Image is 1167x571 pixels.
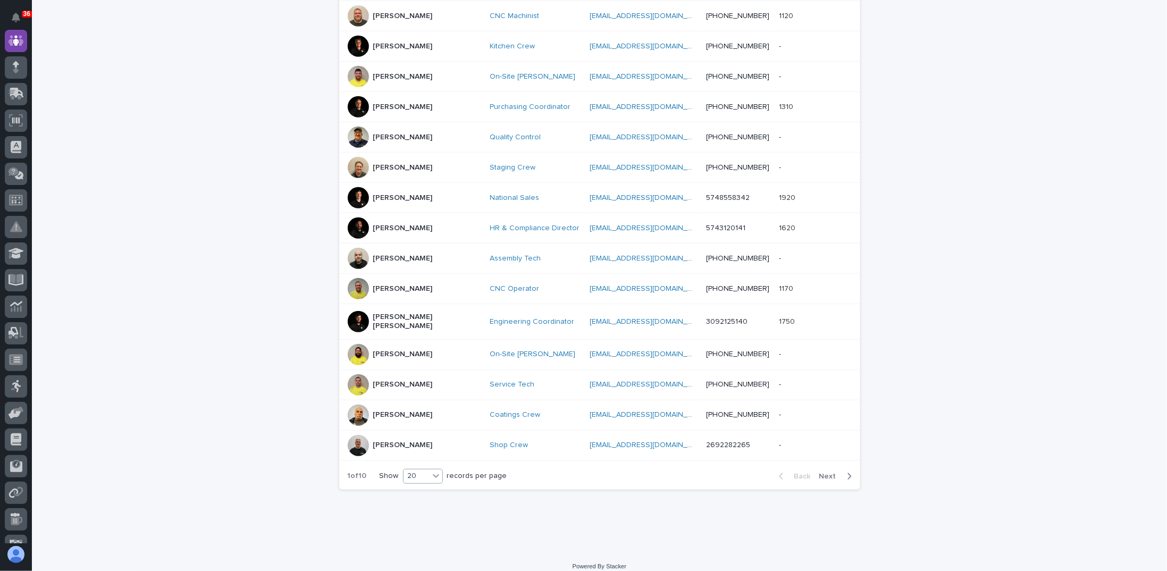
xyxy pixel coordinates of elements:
[779,100,795,112] p: 1310
[490,12,539,21] a: CNC Machinist
[373,12,433,21] p: [PERSON_NAME]
[339,1,860,31] tr: [PERSON_NAME]CNC Machinist [EMAIL_ADDRESS][DOMAIN_NAME] [PHONE_NUMBER]11201120
[339,213,860,243] tr: [PERSON_NAME]HR & Compliance Director [EMAIL_ADDRESS][DOMAIN_NAME] 574312014116201620
[706,133,769,141] a: [PHONE_NUMBER]
[590,133,710,141] a: [EMAIL_ADDRESS][DOMAIN_NAME]
[490,317,574,326] a: Engineering Coordinator
[706,103,769,111] a: [PHONE_NUMBER]
[779,252,783,263] p: -
[339,304,860,340] tr: [PERSON_NAME] [PERSON_NAME]Engineering Coordinator [EMAIL_ADDRESS][DOMAIN_NAME] 309212514017501750
[706,194,750,201] a: 5748558342
[490,441,528,450] a: Shop Crew
[339,430,860,460] tr: [PERSON_NAME]Shop Crew [EMAIL_ADDRESS][DOMAIN_NAME] 2692282265--
[339,92,860,122] tr: [PERSON_NAME]Purchasing Coordinator [EMAIL_ADDRESS][DOMAIN_NAME] [PHONE_NUMBER]13101310
[779,378,783,389] p: -
[23,10,30,18] p: 36
[779,40,783,51] p: -
[779,70,783,81] p: -
[373,133,433,142] p: [PERSON_NAME]
[490,224,580,233] a: HR & Compliance Director
[373,284,433,293] p: [PERSON_NAME]
[779,315,797,326] p: 1750
[490,284,539,293] a: CNC Operator
[590,164,710,171] a: [EMAIL_ADDRESS][DOMAIN_NAME]
[779,348,783,359] p: -
[373,103,433,112] p: [PERSON_NAME]
[788,473,811,480] span: Back
[490,194,539,203] a: National Sales
[490,350,575,359] a: On-Site [PERSON_NAME]
[590,411,710,418] a: [EMAIL_ADDRESS][DOMAIN_NAME]
[339,243,860,274] tr: [PERSON_NAME]Assembly Tech [EMAIL_ADDRESS][DOMAIN_NAME] [PHONE_NUMBER]--
[815,472,860,481] button: Next
[490,163,535,172] a: Staging Crew
[339,153,860,183] tr: [PERSON_NAME]Staging Crew [EMAIL_ADDRESS][DOMAIN_NAME] [PHONE_NUMBER]--
[590,441,710,449] a: [EMAIL_ADDRESS][DOMAIN_NAME]
[590,12,710,20] a: [EMAIL_ADDRESS][DOMAIN_NAME]
[706,350,769,358] a: [PHONE_NUMBER]
[573,563,626,569] a: Powered By Stacker
[373,254,433,263] p: [PERSON_NAME]
[779,161,783,172] p: -
[706,224,745,232] a: 5743120141
[373,42,433,51] p: [PERSON_NAME]
[779,408,783,419] p: -
[590,224,710,232] a: [EMAIL_ADDRESS][DOMAIN_NAME]
[490,72,575,81] a: On-Site [PERSON_NAME]
[706,43,769,50] a: [PHONE_NUMBER]
[490,380,534,389] a: Service Tech
[706,285,769,292] a: [PHONE_NUMBER]
[779,191,797,203] p: 1920
[779,439,783,450] p: -
[373,380,433,389] p: [PERSON_NAME]
[590,103,710,111] a: [EMAIL_ADDRESS][DOMAIN_NAME]
[373,163,433,172] p: [PERSON_NAME]
[373,441,433,450] p: [PERSON_NAME]
[706,318,748,325] a: 3092125140
[373,350,433,359] p: [PERSON_NAME]
[590,43,710,50] a: [EMAIL_ADDRESS][DOMAIN_NAME]
[373,194,433,203] p: [PERSON_NAME]
[339,370,860,400] tr: [PERSON_NAME]Service Tech [EMAIL_ADDRESS][DOMAIN_NAME] [PHONE_NUMBER]--
[5,543,27,566] button: users-avatar
[339,122,860,153] tr: [PERSON_NAME]Quality Control [EMAIL_ADDRESS][DOMAIN_NAME] [PHONE_NUMBER]--
[590,194,710,201] a: [EMAIL_ADDRESS][DOMAIN_NAME]
[5,6,27,29] button: Notifications
[706,411,769,418] a: [PHONE_NUMBER]
[490,42,535,51] a: Kitchen Crew
[819,473,843,480] span: Next
[706,441,750,449] a: 2692282265
[490,254,541,263] a: Assembly Tech
[490,103,570,112] a: Purchasing Coordinator
[590,318,710,325] a: [EMAIL_ADDRESS][DOMAIN_NAME]
[373,224,433,233] p: [PERSON_NAME]
[339,274,860,304] tr: [PERSON_NAME]CNC Operator [EMAIL_ADDRESS][DOMAIN_NAME] [PHONE_NUMBER]11701170
[706,164,769,171] a: [PHONE_NUMBER]
[590,73,710,80] a: [EMAIL_ADDRESS][DOMAIN_NAME]
[779,131,783,142] p: -
[590,255,710,262] a: [EMAIL_ADDRESS][DOMAIN_NAME]
[770,472,815,481] button: Back
[339,183,860,213] tr: [PERSON_NAME]National Sales [EMAIL_ADDRESS][DOMAIN_NAME] 574855834219201920
[339,463,375,489] p: 1 of 10
[339,31,860,62] tr: [PERSON_NAME]Kitchen Crew [EMAIL_ADDRESS][DOMAIN_NAME] [PHONE_NUMBER]--
[373,72,433,81] p: [PERSON_NAME]
[779,282,795,293] p: 1170
[339,339,860,370] tr: [PERSON_NAME]On-Site [PERSON_NAME] [EMAIL_ADDRESS][DOMAIN_NAME] [PHONE_NUMBER]--
[706,381,769,388] a: [PHONE_NUMBER]
[490,133,541,142] a: Quality Control
[590,350,710,358] a: [EMAIL_ADDRESS][DOMAIN_NAME]
[590,285,710,292] a: [EMAIL_ADDRESS][DOMAIN_NAME]
[706,255,769,262] a: [PHONE_NUMBER]
[590,381,710,388] a: [EMAIL_ADDRESS][DOMAIN_NAME]
[380,472,399,481] p: Show
[447,472,507,481] p: records per page
[13,13,27,30] div: Notifications36
[339,400,860,430] tr: [PERSON_NAME]Coatings Crew [EMAIL_ADDRESS][DOMAIN_NAME] [PHONE_NUMBER]--
[373,410,433,419] p: [PERSON_NAME]
[373,313,480,331] p: [PERSON_NAME] [PERSON_NAME]
[706,73,769,80] a: [PHONE_NUMBER]
[779,10,795,21] p: 1120
[490,410,540,419] a: Coatings Crew
[779,222,797,233] p: 1620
